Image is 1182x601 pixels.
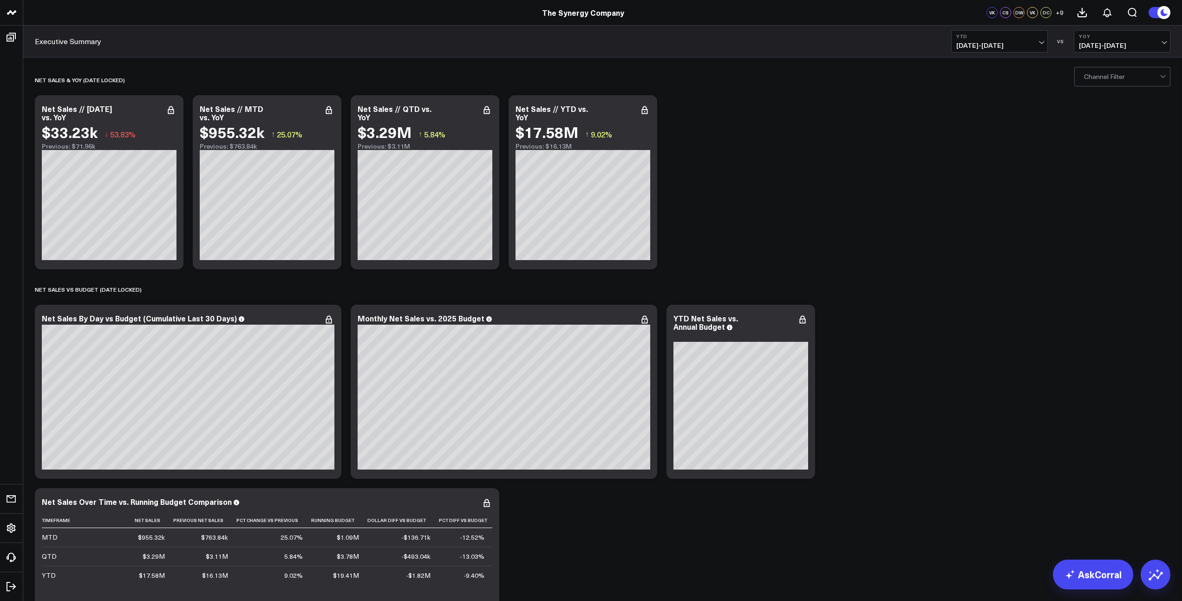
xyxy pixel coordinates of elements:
div: VS [1052,39,1069,44]
div: -$493.04k [401,552,431,561]
div: Previous: $71.96k [42,143,176,150]
th: Timeframe [42,513,135,528]
div: -12.52% [460,533,484,542]
div: -$136.71k [401,533,431,542]
div: 9.02% [284,571,303,580]
div: -9.40% [464,571,484,580]
a: AskCorral [1053,560,1133,589]
div: $3.29M [358,124,411,140]
div: $19.41M [333,571,359,580]
span: [DATE] - [DATE] [1079,42,1165,49]
div: QTD [42,552,57,561]
div: DC [1040,7,1051,18]
div: YTD Net Sales vs. Annual Budget [673,313,738,332]
span: 53.83% [110,129,136,139]
div: Net Sales Over Time vs. Running Budget Comparison [42,496,232,507]
a: The Synergy Company [542,7,624,18]
div: Net Sales // MTD vs. YoY [200,104,263,122]
span: 25.07% [277,129,302,139]
th: Net Sales [135,513,173,528]
div: Net Sales // QTD vs. YoY [358,104,431,122]
div: NET SALES vs BUDGET (date locked) [35,279,142,300]
div: Net Sales By Day vs Budget (Cumulative Last 30 Days) [42,313,237,323]
div: Net Sales // [DATE] vs. YoY [42,104,112,122]
div: $3.11M [206,552,228,561]
div: Previous: $763.84k [200,143,334,150]
div: MTD [42,533,58,542]
span: 5.84% [424,129,445,139]
div: 5.84% [284,552,303,561]
span: ↑ [271,128,275,140]
div: $955.32k [200,124,264,140]
b: YoY [1079,33,1165,39]
div: VK [1027,7,1038,18]
button: YoY[DATE]-[DATE] [1074,30,1170,52]
div: -13.03% [460,552,484,561]
th: Previous Net Sales [173,513,236,528]
div: net sales & yoy (date locked) [35,69,125,91]
div: $763.84k [201,533,228,542]
th: Running Budget [311,513,367,528]
div: $17.58M [516,124,578,140]
div: 25.07% [281,533,303,542]
div: $16.13M [202,571,228,580]
button: YTD[DATE]-[DATE] [951,30,1048,52]
div: $3.78M [337,552,359,561]
div: $955.32k [138,533,165,542]
div: -$1.82M [406,571,431,580]
th: Pct Change Vs Previous [236,513,311,528]
span: ↑ [585,128,589,140]
span: ↑ [418,128,422,140]
span: + 9 [1056,9,1064,16]
div: Monthly Net Sales vs. 2025 Budget [358,313,484,323]
b: YTD [956,33,1043,39]
div: VK [986,7,998,18]
th: Dollar Diff Vs Budget [367,513,439,528]
div: CS [1000,7,1011,18]
span: 9.02% [591,129,612,139]
div: Previous: $3.11M [358,143,492,150]
div: $3.29M [143,552,165,561]
div: YTD [42,571,56,580]
th: Pct Diff Vs Budget [439,513,493,528]
button: +9 [1054,7,1065,18]
div: Previous: $16.13M [516,143,650,150]
div: DW [1013,7,1025,18]
div: $1.09M [337,533,359,542]
span: ↓ [104,128,108,140]
div: $33.23k [42,124,98,140]
div: Net Sales // YTD vs. YoY [516,104,588,122]
div: $17.58M [139,571,165,580]
a: Executive Summary [35,36,101,46]
span: [DATE] - [DATE] [956,42,1043,49]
